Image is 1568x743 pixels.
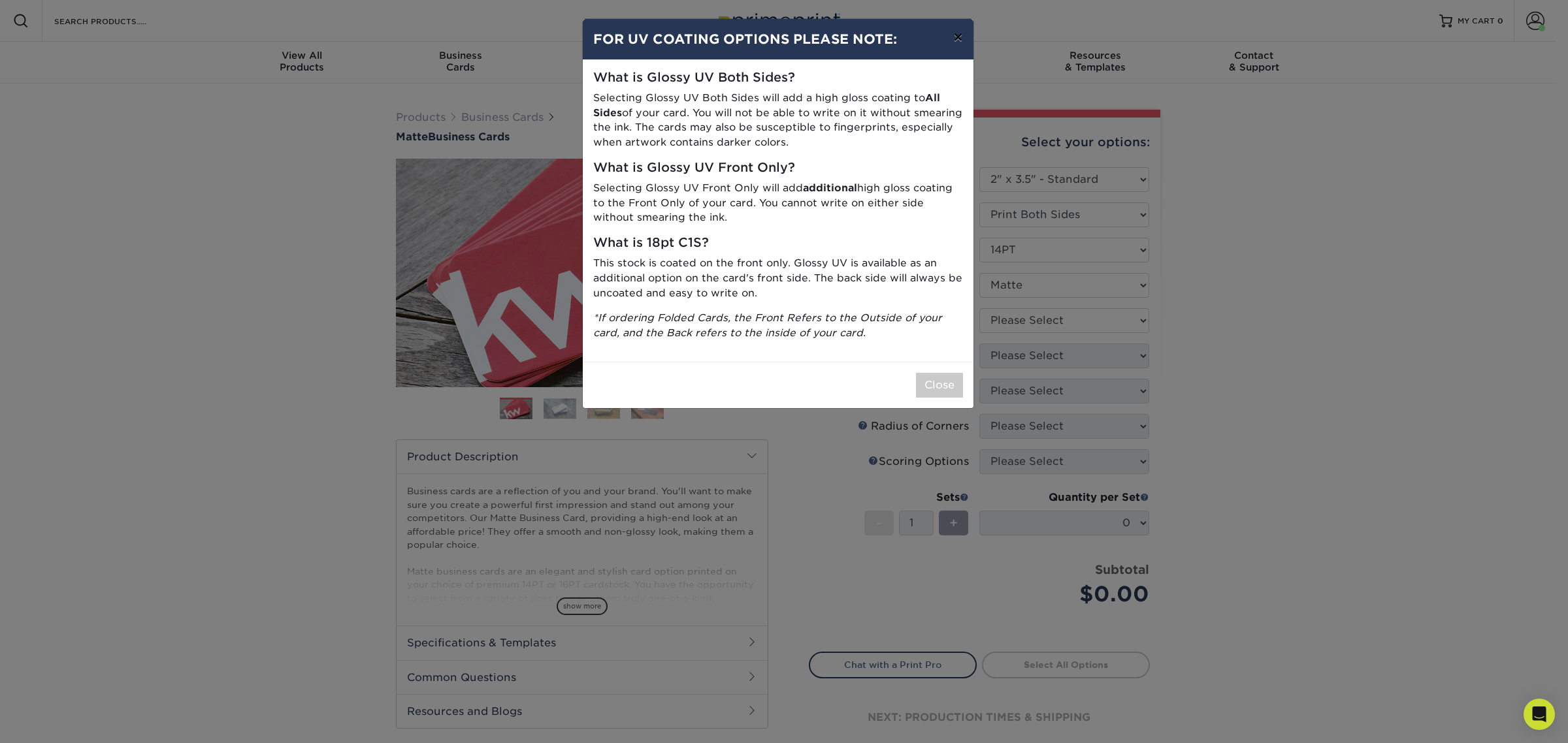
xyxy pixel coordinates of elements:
button: Close [916,373,963,398]
h5: What is Glossy UV Front Only? [593,161,963,176]
strong: additional [803,182,857,194]
div: Open Intercom Messenger [1524,699,1555,730]
h5: What is 18pt C1S? [593,236,963,251]
button: × [943,19,973,55]
p: Selecting Glossy UV Both Sides will add a high gloss coating to of your card. You will not be abl... [593,91,963,150]
h5: What is Glossy UV Both Sides? [593,71,963,86]
strong: All Sides [593,91,940,119]
p: Selecting Glossy UV Front Only will add high gloss coating to the Front Only of your card. You ca... [593,181,963,225]
h4: FOR UV COATING OPTIONS PLEASE NOTE: [593,29,963,49]
i: *If ordering Folded Cards, the Front Refers to the Outside of your card, and the Back refers to t... [593,311,942,339]
p: This stock is coated on the front only. Glossy UV is available as an additional option on the car... [593,256,963,300]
